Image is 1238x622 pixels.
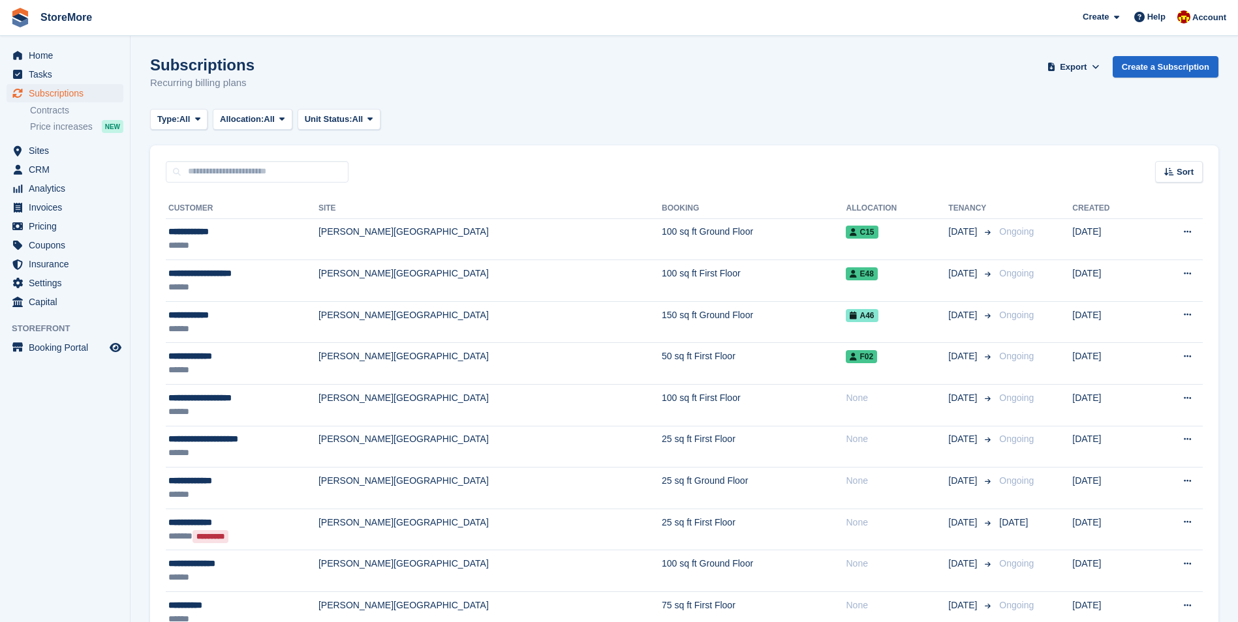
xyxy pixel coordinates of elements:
[1177,166,1194,179] span: Sort
[29,160,107,179] span: CRM
[166,198,318,219] th: Customer
[1147,10,1166,23] span: Help
[1113,56,1218,78] a: Create a Subscription
[1072,385,1147,426] td: [DATE]
[29,274,107,292] span: Settings
[1072,426,1147,467] td: [DATE]
[662,301,846,343] td: 150 sq ft Ground Floor
[1045,56,1102,78] button: Export
[999,226,1034,237] span: Ongoing
[29,198,107,216] span: Invoices
[846,516,948,529] div: None
[7,293,123,311] a: menu
[999,310,1034,320] span: Ongoing
[157,113,179,126] span: Type:
[7,255,123,273] a: menu
[948,308,980,322] span: [DATE]
[1083,10,1109,23] span: Create
[999,434,1034,444] span: Ongoing
[7,179,123,198] a: menu
[318,467,662,509] td: [PERSON_NAME][GEOGRAPHIC_DATA]
[846,432,948,446] div: None
[999,517,1028,527] span: [DATE]
[7,84,123,102] a: menu
[318,343,662,385] td: [PERSON_NAME][GEOGRAPHIC_DATA]
[29,236,107,254] span: Coupons
[29,255,107,273] span: Insurance
[29,179,107,198] span: Analytics
[150,56,255,74] h1: Subscriptions
[298,109,380,130] button: Unit Status: All
[662,385,846,426] td: 100 sq ft First Floor
[213,109,292,130] button: Allocation: All
[662,343,846,385] td: 50 sq ft First Floor
[662,198,846,219] th: Booking
[999,268,1034,278] span: Ongoing
[7,338,123,357] a: menu
[948,516,980,529] span: [DATE]
[318,509,662,550] td: [PERSON_NAME][GEOGRAPHIC_DATA]
[318,301,662,343] td: [PERSON_NAME][GEOGRAPHIC_DATA]
[1072,218,1147,260] td: [DATE]
[7,65,123,83] a: menu
[318,426,662,467] td: [PERSON_NAME][GEOGRAPHIC_DATA]
[948,391,980,405] span: [DATE]
[150,109,208,130] button: Type: All
[948,267,980,280] span: [DATE]
[948,349,980,363] span: [DATE]
[318,385,662,426] td: [PERSON_NAME][GEOGRAPHIC_DATA]
[662,260,846,302] td: 100 sq ft First Floor
[352,113,364,126] span: All
[29,84,107,102] span: Subscriptions
[1072,260,1147,302] td: [DATE]
[7,141,123,160] a: menu
[662,218,846,260] td: 100 sq ft Ground Floor
[846,599,948,612] div: None
[7,236,123,254] a: menu
[1072,343,1147,385] td: [DATE]
[318,550,662,592] td: [PERSON_NAME][GEOGRAPHIC_DATA]
[7,217,123,235] a: menu
[30,119,123,134] a: Price increases NEW
[1192,11,1226,24] span: Account
[662,550,846,592] td: 100 sq ft Ground Floor
[7,274,123,292] a: menu
[948,474,980,488] span: [DATE]
[179,113,191,126] span: All
[948,198,994,219] th: Tenancy
[150,76,255,91] p: Recurring billing plans
[1072,301,1147,343] td: [DATE]
[662,426,846,467] td: 25 sq ft First Floor
[7,198,123,216] a: menu
[29,65,107,83] span: Tasks
[662,509,846,550] td: 25 sq ft First Floor
[999,475,1034,486] span: Ongoing
[1177,10,1190,23] img: Store More Team
[846,474,948,488] div: None
[662,467,846,509] td: 25 sq ft Ground Floor
[1072,198,1147,219] th: Created
[29,293,107,311] span: Capital
[1072,509,1147,550] td: [DATE]
[846,309,878,322] span: A46
[948,599,980,612] span: [DATE]
[999,392,1034,403] span: Ongoing
[1072,550,1147,592] td: [DATE]
[29,338,107,357] span: Booking Portal
[29,217,107,235] span: Pricing
[12,322,130,335] span: Storefront
[10,8,30,27] img: stora-icon-8386f47178a22dfd0bd8f6a31ec36ba5ce8667c1dd55bd0f319d3a0aa187defe.svg
[1060,61,1087,74] span: Export
[29,46,107,65] span: Home
[30,104,123,117] a: Contracts
[846,267,877,280] span: E48
[846,198,948,219] th: Allocation
[7,160,123,179] a: menu
[999,351,1034,361] span: Ongoing
[29,141,107,160] span: Sites
[846,226,878,239] span: C15
[948,225,980,239] span: [DATE]
[220,113,264,126] span: Allocation:
[305,113,352,126] span: Unit Status:
[846,557,948,570] div: None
